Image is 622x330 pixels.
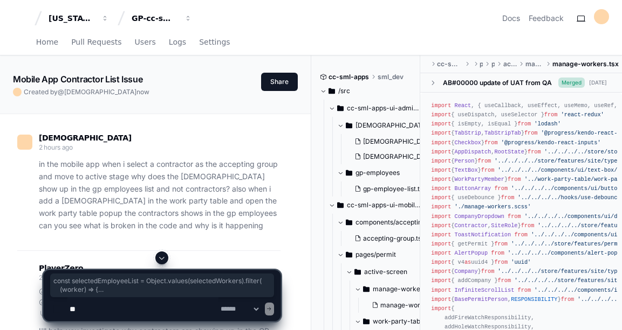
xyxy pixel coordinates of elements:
[431,121,451,127] span: import
[431,102,451,109] span: import
[346,216,352,229] svg: Directory
[508,213,521,220] span: from
[337,164,430,181] button: gp-employees
[454,167,477,173] span: TextBox
[350,181,427,196] button: gp-employee-list.tsx
[24,88,149,96] span: Created by
[484,130,521,136] span: TabStripTab
[454,231,511,238] span: ToastNotification
[13,74,142,85] app-text-character-animate: Mobile App Contractor List Issue
[135,30,156,55] a: Users
[36,39,58,45] span: Home
[378,73,404,81] span: sml_dev
[347,104,421,113] span: cc-sml-apps-ui-admin/src/pages/user-administration
[431,194,451,201] span: import
[480,60,483,68] span: pages
[338,87,350,95] span: /src
[135,39,156,45] span: Users
[454,250,488,256] span: AlertPopup
[337,117,430,134] button: [DEMOGRAPHIC_DATA]-management/employees/[DEMOGRAPHIC_DATA]-employee-list
[431,222,451,229] span: import
[454,139,481,146] span: Checkbox
[529,13,564,24] button: Feedback
[431,231,451,238] span: import
[454,102,471,109] span: React
[431,176,451,182] span: import
[481,167,495,173] span: from
[454,130,481,136] span: TabStrip
[64,88,136,96] span: [DEMOGRAPHIC_DATA]
[49,13,95,24] div: [US_STATE] Pacific
[329,196,421,214] button: cc-sml-apps-ui-mobile/src
[525,60,544,68] span: manage-workers
[501,139,601,146] span: '@progress/kendo-react-inputs'
[494,149,524,155] span: RootState
[534,121,561,127] span: 'lodash'
[454,222,488,229] span: Contractor
[346,166,352,179] svg: Directory
[524,130,538,136] span: from
[431,158,451,164] span: import
[356,250,396,259] span: pages/permit
[521,222,535,229] span: from
[350,231,425,246] button: accepting-group.tsx
[44,9,113,28] button: [US_STATE] Pacific
[552,60,619,68] span: manage-workers.tsx
[528,149,541,155] span: from
[347,201,421,209] span: cc-sml-apps-ui-mobile/src
[337,214,430,231] button: components/accepting-group
[337,199,344,212] svg: Directory
[39,134,132,142] span: [DEMOGRAPHIC_DATA]
[261,73,298,91] button: Share
[39,158,281,232] p: in the mobile app when i select a contractor as the accepting group and move to active stage why ...
[431,203,451,210] span: import
[36,30,58,55] a: Home
[502,13,520,24] a: Docs
[356,218,430,227] span: components/accepting-group
[39,143,73,151] span: 2 hours ago
[431,111,451,118] span: import
[454,158,474,164] span: Person
[494,185,508,192] span: from
[363,152,491,161] span: [DEMOGRAPHIC_DATA]-employee-list.tsx
[561,111,604,118] span: 'react-redux'
[491,222,517,229] span: SiteRole
[58,88,64,96] span: @
[199,30,230,55] a: Settings
[431,241,451,247] span: import
[356,168,400,177] span: gp-employees
[494,241,508,247] span: from
[329,100,421,117] button: cc-sml-apps-ui-admin/src/pages/user-administration
[431,167,451,173] span: import
[514,231,528,238] span: from
[132,13,178,24] div: GP-cc-sml-apps
[71,30,121,55] a: Pull Requests
[544,111,558,118] span: from
[431,130,451,136] span: import
[337,246,430,263] button: pages/permit
[478,158,491,164] span: from
[350,134,432,149] button: [DEMOGRAPHIC_DATA]-employee-list.module.scss
[454,185,491,192] span: ButtonArray
[491,250,504,256] span: from
[431,139,451,146] span: import
[71,39,121,45] span: Pull Requests
[199,39,230,45] span: Settings
[454,176,504,182] span: WorkPartyMember
[518,121,531,127] span: from
[346,119,352,132] svg: Directory
[501,194,515,201] span: from
[346,248,352,261] svg: Directory
[337,102,344,115] svg: Directory
[169,30,186,55] a: Logs
[558,78,585,88] span: Merged
[484,139,498,146] span: from
[437,60,463,68] span: cc-sml-apps-ui-mobile
[320,82,413,100] button: /src
[503,60,517,68] span: active-screen
[363,185,427,193] span: gp-employee-list.tsx
[127,9,196,28] button: GP-cc-sml-apps
[491,60,495,68] span: permit
[431,185,451,192] span: import
[508,176,521,182] span: from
